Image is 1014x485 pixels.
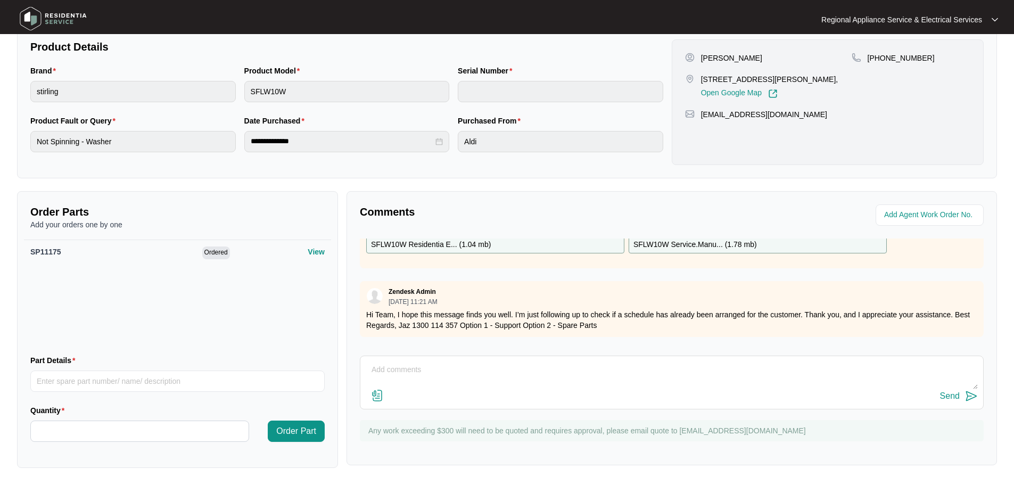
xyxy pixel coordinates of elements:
[458,116,525,126] label: Purchased From
[389,287,436,296] p: Zendesk Admin
[202,246,230,259] span: Ordered
[701,74,838,85] p: [STREET_ADDRESS][PERSON_NAME],
[371,239,491,251] p: SFLW10W Residentia E... ( 1.04 mb )
[458,81,663,102] input: Serial Number
[768,89,778,98] img: Link-External
[701,53,762,63] p: [PERSON_NAME]
[244,81,450,102] input: Product Model
[884,209,977,221] input: Add Agent Work Order No.
[30,355,80,366] label: Part Details
[701,109,827,120] p: [EMAIL_ADDRESS][DOMAIN_NAME]
[868,53,935,63] p: [PHONE_NUMBER]
[633,239,757,251] p: SFLW10W Service.Manu... ( 1.78 mb )
[940,389,978,404] button: Send
[368,425,978,436] p: Any work exceeding $300 will need to be quoted and requires approval, please email quote to [EMAI...
[30,131,236,152] input: Product Fault or Query
[268,421,325,442] button: Order Part
[821,14,982,25] p: Regional Appliance Service & Electrical Services
[701,89,778,98] a: Open Google Map
[965,390,978,402] img: send-icon.svg
[30,81,236,102] input: Brand
[30,204,325,219] p: Order Parts
[360,204,664,219] p: Comments
[367,288,383,304] img: user.svg
[244,116,309,126] label: Date Purchased
[30,405,69,416] label: Quantity
[685,53,695,62] img: user-pin
[30,65,60,76] label: Brand
[371,389,384,402] img: file-attachment-doc.svg
[458,65,516,76] label: Serial Number
[31,421,249,441] input: Quantity
[852,53,861,62] img: map-pin
[251,136,434,147] input: Date Purchased
[30,219,325,230] p: Add your orders one by one
[308,246,325,257] p: View
[276,425,316,438] span: Order Part
[16,3,90,35] img: residentia service logo
[389,299,438,305] p: [DATE] 11:21 AM
[458,131,663,152] input: Purchased From
[30,39,663,54] p: Product Details
[30,116,120,126] label: Product Fault or Query
[685,109,695,119] img: map-pin
[366,309,977,331] p: Hi Team, I hope this message finds you well. I’m just following up to check if a schedule has alr...
[30,371,325,392] input: Part Details
[940,391,960,401] div: Send
[992,17,998,22] img: dropdown arrow
[244,65,304,76] label: Product Model
[30,248,61,256] span: SP11175
[685,74,695,84] img: map-pin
